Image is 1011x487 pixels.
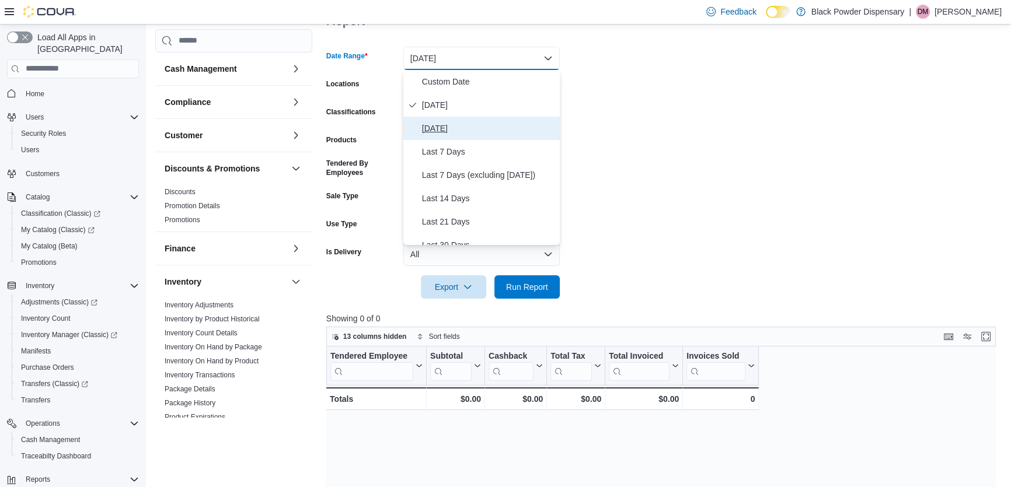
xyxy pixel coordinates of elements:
span: Sort fields [428,332,459,341]
a: Classification (Classic) [16,206,105,220]
span: Adjustments (Classic) [16,295,139,309]
button: Operations [21,416,65,430]
a: Customers [21,167,64,181]
a: Users [16,143,44,157]
div: Subtotal [430,351,472,362]
span: Inventory On Hand by Product [165,356,259,366]
button: Customer [289,128,303,142]
div: Tendered Employee [330,351,413,362]
span: Load All Apps in [GEOGRAPHIC_DATA] [33,31,139,55]
a: Package Details [165,385,215,393]
button: Inventory [2,278,144,294]
p: Black Powder Dispensary [811,5,905,19]
p: | [909,5,911,19]
a: Package History [165,399,215,407]
a: Transfers (Classic) [12,376,144,392]
button: Sort fields [412,330,464,344]
span: Transfers [16,393,139,407]
button: Transfers [12,392,144,408]
button: Users [12,142,144,158]
span: Last 30 Days [422,238,555,252]
button: Inventory [21,279,59,293]
button: Display options [960,330,974,344]
span: Inventory Manager (Classic) [21,330,117,339]
span: 13 columns hidden [343,332,407,341]
a: Product Expirations [165,413,225,421]
span: Promotions [165,215,200,225]
span: Promotions [16,255,139,269]
a: Security Roles [16,127,71,141]
div: Discounts & Promotions [155,185,312,232]
div: Invoices Sold [686,351,745,380]
div: Daniel Mulcahy [916,5,930,19]
label: Use Type [326,219,357,229]
div: Tendered Employee [330,351,413,380]
span: Dark Mode [766,18,766,19]
span: Traceabilty Dashboard [16,449,139,463]
a: My Catalog (Classic) [16,223,99,237]
span: Inventory Transactions [165,370,235,380]
span: Package Details [165,384,215,394]
span: Last 21 Days [422,215,555,229]
span: Customers [21,166,139,181]
button: Customers [2,165,144,182]
button: Cash Management [289,62,303,76]
button: Catalog [21,190,54,204]
a: Adjustments (Classic) [12,294,144,310]
span: Inventory Count [21,314,71,323]
span: Operations [21,416,139,430]
button: Keyboard shortcuts [942,330,956,344]
a: My Catalog (Beta) [16,239,82,253]
span: Traceabilty Dashboard [21,451,91,461]
button: Purchase Orders [12,359,144,376]
div: Total Invoiced [609,351,670,380]
a: Traceabilty Dashboard [16,449,96,463]
span: Last 7 Days [422,145,555,159]
button: Subtotal [430,351,481,380]
span: Users [26,113,44,122]
span: Purchase Orders [21,363,74,372]
span: Catalog [21,190,139,204]
a: Inventory by Product Historical [165,315,260,323]
span: Reports [21,472,139,486]
span: Last 14 Days [422,191,555,205]
div: Cashback [489,351,534,362]
h3: Finance [165,243,196,254]
button: Inventory Count [12,310,144,327]
button: Inventory [165,276,287,288]
label: Is Delivery [326,247,361,257]
button: All [403,243,560,266]
label: Tendered By Employees [326,159,399,177]
span: Manifests [16,344,139,358]
button: Run Report [494,275,560,299]
label: Classifications [326,107,376,117]
span: Run Report [506,281,548,293]
div: Subtotal [430,351,472,380]
span: Transfers [21,395,50,405]
span: Customers [26,169,60,178]
span: Inventory [26,281,54,290]
div: Total Tax [550,351,592,362]
div: 0 [686,392,755,406]
span: Cash Management [21,435,80,444]
button: Operations [2,415,144,432]
p: Showing 0 of 0 [326,313,1003,324]
span: Product Expirations [165,412,225,422]
button: My Catalog (Beta) [12,238,144,254]
button: Discounts & Promotions [289,162,303,176]
span: Users [21,110,139,124]
label: Products [326,135,357,145]
button: Compliance [289,95,303,109]
button: Home [2,85,144,102]
button: Cash Management [12,432,144,448]
span: Transfers (Classic) [21,379,88,388]
span: Classification (Classic) [21,209,100,218]
button: Reports [21,472,55,486]
span: Promotions [21,258,57,267]
span: My Catalog (Beta) [21,241,78,251]
span: Inventory Count Details [165,328,238,338]
a: Inventory Transactions [165,371,235,379]
a: Purchase Orders [16,360,79,374]
button: Total Tax [550,351,601,380]
a: Inventory Adjustments [165,301,233,309]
